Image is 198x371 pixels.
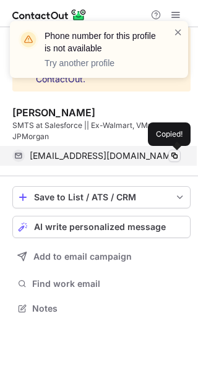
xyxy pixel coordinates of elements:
p: Try another profile [45,57,158,69]
button: AI write personalized message [12,216,191,238]
button: save-profile-one-click [12,186,191,208]
span: Find work email [32,278,186,289]
div: [PERSON_NAME] [12,106,95,119]
img: warning [19,30,38,49]
img: ContactOut v5.3.10 [12,7,87,22]
div: Save to List / ATS / CRM [34,192,169,202]
button: Find work email [12,275,191,292]
span: Notes [32,303,186,314]
button: Notes [12,300,191,317]
span: Add to email campaign [33,252,132,262]
span: [EMAIL_ADDRESS][DOMAIN_NAME] [30,150,179,161]
button: Add to email campaign [12,245,191,268]
div: SMTS at Salesforce || Ex-Walmart, VMware, JPMorgan [12,120,191,142]
header: Phone number for this profile is not available [45,30,158,54]
span: AI write personalized message [34,222,166,232]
